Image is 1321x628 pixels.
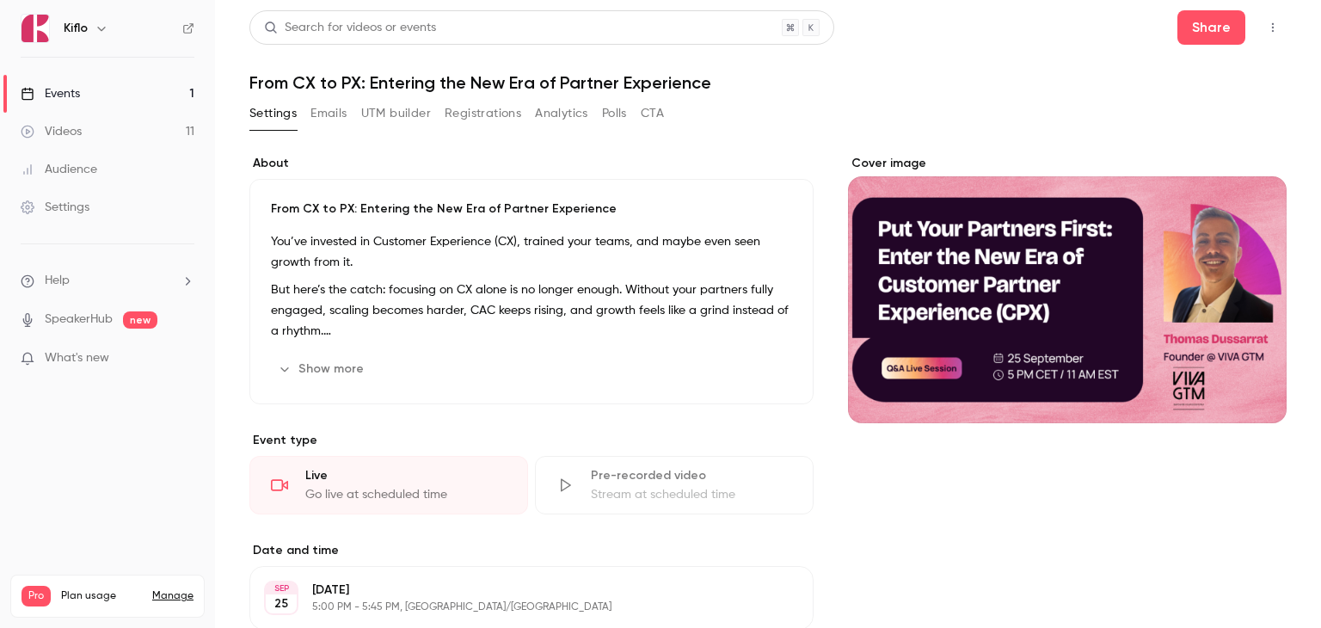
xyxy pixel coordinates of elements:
div: Live [305,467,507,484]
button: Show more [271,355,374,383]
p: From CX to PX: Entering the New Era of Partner Experience [271,200,792,218]
div: SEP [266,582,297,594]
button: Registrations [445,100,521,127]
a: Manage [152,589,194,603]
div: Pre-recorded video [591,467,792,484]
div: Pre-recorded videoStream at scheduled time [535,456,814,514]
h1: From CX to PX: Entering the New Era of Partner Experience [249,72,1287,93]
p: 25 [274,595,288,613]
span: Help [45,272,70,290]
button: CTA [641,100,664,127]
span: new [123,311,157,329]
div: Go live at scheduled time [305,486,507,503]
p: [DATE] [312,582,722,599]
label: About [249,155,814,172]
div: Search for videos or events [264,19,436,37]
p: But here’s the catch: focusing on CX alone is no longer enough. Without your partners fully engag... [271,280,792,342]
div: Events [21,85,80,102]
div: LiveGo live at scheduled time [249,456,528,514]
button: Analytics [535,100,588,127]
button: Share [1177,10,1245,45]
p: 5:00 PM - 5:45 PM, [GEOGRAPHIC_DATA]/[GEOGRAPHIC_DATA] [312,600,722,614]
a: SpeakerHub [45,311,113,329]
img: Kiflo [22,15,49,42]
p: You’ve invested in Customer Experience (CX), trained your teams, and maybe even seen growth from it. [271,231,792,273]
iframe: Noticeable Trigger [174,351,194,366]
button: Emails [310,100,347,127]
button: Polls [602,100,627,127]
li: help-dropdown-opener [21,272,194,290]
section: Cover image [848,155,1287,423]
h6: Kiflo [64,20,88,37]
div: Settings [21,199,89,216]
button: Settings [249,100,297,127]
label: Date and time [249,542,814,559]
span: Plan usage [61,589,142,603]
div: Audience [21,161,97,178]
label: Cover image [848,155,1287,172]
div: Stream at scheduled time [591,486,792,503]
div: Videos [21,123,82,140]
span: What's new [45,349,109,367]
span: Pro [22,586,51,606]
button: UTM builder [361,100,431,127]
p: Event type [249,432,814,449]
